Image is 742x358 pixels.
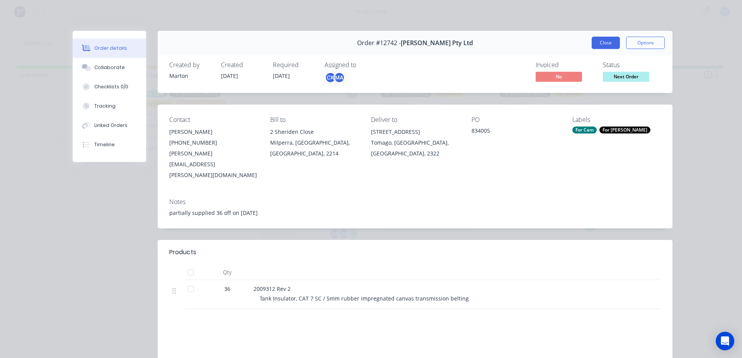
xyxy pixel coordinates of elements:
[401,39,473,47] span: [PERSON_NAME] Pty Ltd
[260,295,469,302] span: Tank Insulator, CAT 7 SC / 5mm rubber impregnated canvas transmission belting
[270,127,359,159] div: 2 Sheriden CloseMilperra, [GEOGRAPHIC_DATA], [GEOGRAPHIC_DATA], 2214
[169,209,661,217] div: partially supplied 36 off on [DATE]
[94,83,128,90] div: Checklists 0/0
[169,198,661,206] div: Notes
[471,127,560,137] div: 834005
[357,39,401,47] span: Order #12742 -
[572,127,597,133] div: For Cam
[325,72,345,83] button: CKMA
[169,137,258,148] div: [PHONE_NUMBER]
[169,148,258,181] div: [PERSON_NAME][EMAIL_ADDRESS][PERSON_NAME][DOMAIN_NAME]
[371,127,459,159] div: [STREET_ADDRESS]Tomago, [GEOGRAPHIC_DATA], [GEOGRAPHIC_DATA], 2322
[94,45,127,52] div: Order details
[73,77,146,96] button: Checklists 0/0
[273,72,290,79] span: [DATE]
[169,248,196,257] div: Products
[603,72,649,83] button: Next Order
[371,127,459,137] div: [STREET_ADDRESS]
[626,37,665,49] button: Options
[169,61,212,69] div: Created by
[73,58,146,77] button: Collaborate
[169,127,258,181] div: [PERSON_NAME][PHONE_NUMBER][PERSON_NAME][EMAIL_ADDRESS][PERSON_NAME][DOMAIN_NAME]
[536,72,582,81] span: No
[334,72,345,83] div: MA
[221,72,238,79] span: [DATE]
[204,265,250,280] div: Qty
[471,116,560,123] div: PO
[169,116,258,123] div: Contact
[603,61,661,69] div: Status
[325,72,336,83] div: CK
[94,103,116,110] div: Tracking
[221,61,264,69] div: Created
[73,96,146,116] button: Tracking
[73,116,146,135] button: Linked Orders
[592,37,620,49] button: Close
[254,285,291,292] span: 2009312 Rev 2
[371,116,459,123] div: Deliver to
[73,135,146,154] button: Timeline
[270,137,359,159] div: Milperra, [GEOGRAPHIC_DATA], [GEOGRAPHIC_DATA], 2214
[94,64,125,71] div: Collaborate
[572,116,661,123] div: Labels
[169,72,212,80] div: Marton
[325,61,402,69] div: Assigned to
[599,127,650,133] div: For [PERSON_NAME]
[603,72,649,81] span: Next Order
[716,332,734,350] div: Open Intercom Messenger
[536,61,594,69] div: Invoiced
[94,141,115,148] div: Timeline
[73,39,146,58] button: Order details
[270,116,359,123] div: Bill to
[270,127,359,137] div: 2 Sheriden Close
[273,61,315,69] div: Required
[371,137,459,159] div: Tomago, [GEOGRAPHIC_DATA], [GEOGRAPHIC_DATA], 2322
[94,122,128,129] div: Linked Orders
[224,285,230,293] span: 36
[169,127,258,137] div: [PERSON_NAME]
